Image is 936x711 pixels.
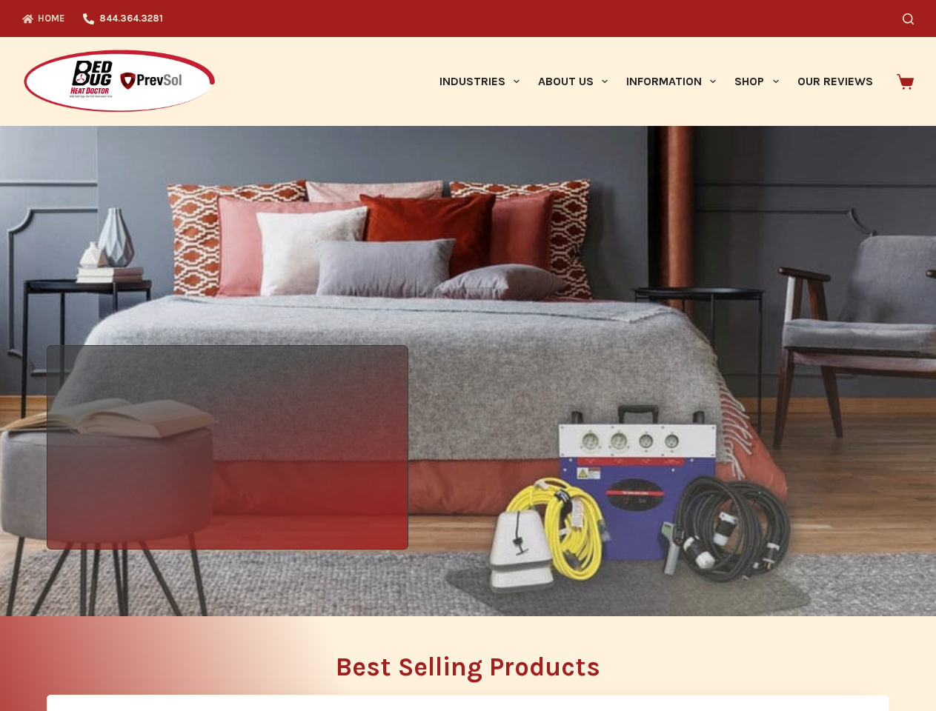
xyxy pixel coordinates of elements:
[22,49,216,115] img: Prevsol/Bed Bug Heat Doctor
[430,37,528,126] a: Industries
[903,13,914,24] button: Search
[726,37,788,126] a: Shop
[528,37,617,126] a: About Us
[430,37,882,126] nav: Primary
[47,654,889,680] h2: Best Selling Products
[617,37,726,126] a: Information
[788,37,882,126] a: Our Reviews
